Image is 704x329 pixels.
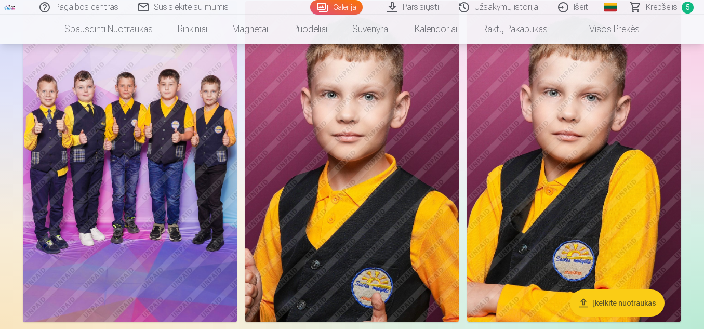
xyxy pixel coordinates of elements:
[402,15,470,44] a: Kalendoriai
[281,15,340,44] a: Puodeliai
[646,1,678,14] span: Krepšelis
[52,15,165,44] a: Spausdinti nuotraukas
[682,2,694,14] span: 5
[340,15,402,44] a: Suvenyrai
[165,15,220,44] a: Rinkiniai
[4,4,16,10] img: /fa2
[570,289,665,317] button: Įkelkite nuotraukas
[220,15,281,44] a: Magnetai
[560,15,652,44] a: Visos prekės
[470,15,560,44] a: Raktų pakabukas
